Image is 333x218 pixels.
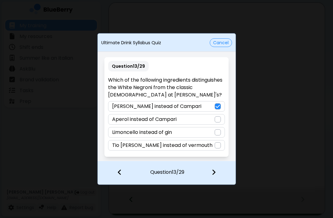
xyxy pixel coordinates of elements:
[150,161,184,176] p: Question 13 / 29
[112,103,201,110] p: [PERSON_NAME] instead of Campari
[112,129,172,136] p: Limoncello instead of gin
[112,116,177,123] p: Aperol instead of Campari
[108,61,149,71] p: Question 13 / 29
[112,142,213,149] p: Tio [PERSON_NAME] instead of vermouth
[108,76,225,99] p: Which of the following ingredients distinguishes the White Negroni from the classic [DEMOGRAPHIC_...
[216,104,220,109] img: check
[210,38,232,47] button: Cancel
[212,169,216,176] img: file icon
[101,40,161,45] p: Ultimate Drink Syllabus Quiz
[117,169,122,176] img: file icon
